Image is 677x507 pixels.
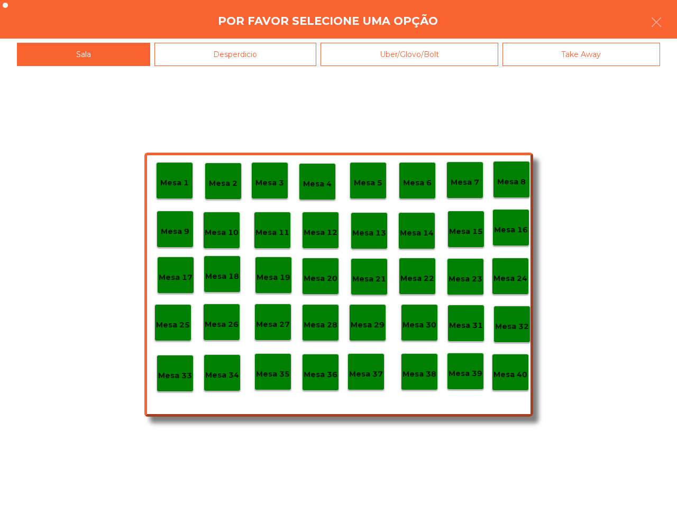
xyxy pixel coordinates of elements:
[304,369,337,381] p: Mesa 36
[156,319,190,331] p: Mesa 25
[257,271,290,284] p: Mesa 19
[502,43,661,67] div: Take Away
[205,227,239,239] p: Mesa 10
[158,370,192,382] p: Mesa 33
[451,176,479,189] p: Mesa 7
[349,368,383,380] p: Mesa 37
[494,224,528,236] p: Mesa 16
[154,43,317,67] div: Desperdicio
[449,226,483,238] p: Mesa 15
[159,271,193,284] p: Mesa 17
[160,177,189,189] p: Mesa 1
[205,369,239,381] p: Mesa 34
[402,368,436,380] p: Mesa 38
[497,176,526,188] p: Mesa 8
[493,273,527,285] p: Mesa 24
[304,273,337,285] p: Mesa 20
[449,320,483,332] p: Mesa 31
[352,227,386,239] p: Mesa 13
[354,177,382,189] p: Mesa 5
[402,319,436,331] p: Mesa 30
[400,227,434,239] p: Mesa 14
[256,318,290,331] p: Mesa 27
[205,270,239,283] p: Mesa 18
[255,177,284,189] p: Mesa 3
[493,369,527,381] p: Mesa 40
[449,273,482,285] p: Mesa 23
[304,319,337,331] p: Mesa 28
[352,273,386,285] p: Mesa 21
[205,318,239,331] p: Mesa 26
[255,227,289,239] p: Mesa 11
[304,227,337,239] p: Mesa 12
[321,43,498,67] div: Uber/Glovo/Bolt
[256,368,290,380] p: Mesa 35
[17,43,150,67] div: Sala
[400,273,434,285] p: Mesa 22
[161,226,189,238] p: Mesa 9
[209,177,237,190] p: Mesa 2
[303,178,332,190] p: Mesa 4
[351,319,385,331] p: Mesa 29
[218,13,438,29] h4: Por favor selecione uma opção
[495,321,529,333] p: Mesa 32
[403,177,432,189] p: Mesa 6
[449,368,482,380] p: Mesa 39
